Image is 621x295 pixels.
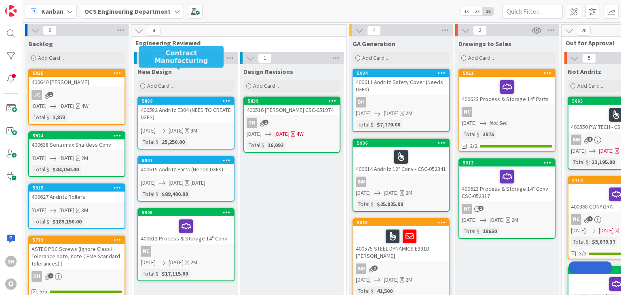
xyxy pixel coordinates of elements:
[577,82,603,89] span: Add Card...
[353,219,449,226] div: 5885
[28,40,53,48] span: Backlog
[571,135,581,145] div: BW
[353,97,449,107] div: DH
[59,154,74,162] span: [DATE]
[587,137,593,142] span: 5
[458,69,556,152] a: 5921400623 Process & Storage 14" PartsNC[DATE]Not SetTotal $:38752/2
[589,237,590,246] span: :
[473,25,487,35] span: 2
[244,97,340,105] div: 5839
[490,119,507,126] i: Not Set
[353,263,449,274] div: BW
[248,98,340,104] div: 5839
[243,97,340,153] a: 5839400516 [PERSON_NAME] CSC-051974DH[DATE][DATE]4WTotal $:16,092
[59,102,74,110] span: [DATE]
[138,105,234,122] div: 400582 Andritz E304 (NEED TO CREATE DXFS)
[590,237,617,246] div: $5,679.37
[160,137,187,146] div: 25,250.00
[244,97,340,115] div: 5839400516 [PERSON_NAME] CSC-051974
[353,70,449,77] div: 5904
[468,54,494,61] span: Add Card...
[141,258,156,267] span: [DATE]
[296,130,304,138] div: 4W
[190,179,205,187] div: [DATE]
[190,258,197,267] div: 2M
[353,139,449,147] div: 5906
[462,119,477,127] span: [DATE]
[502,4,563,19] input: Quick Filter...
[253,82,279,89] span: Add Card...
[247,130,262,138] span: [DATE]
[579,249,587,258] span: 3/3
[29,184,125,192] div: 5915
[48,92,53,97] span: 1
[461,7,472,15] span: 1x
[51,217,84,226] div: $189,150.00
[356,120,374,129] div: Total $
[353,70,449,95] div: 5904400611 Andritz Safety Cover (Needs DXFs)
[81,102,89,110] div: 4W
[32,271,42,282] div: DH
[459,166,555,201] div: 400623 Process & Storage 14" Conv CSC-052317
[158,269,160,278] span: :
[29,236,125,269] div: 5779ASTEC PDC Screws (Ignore Class II Tolerance note, note CEMA Standard tolerances) (
[43,25,57,35] span: 6
[247,118,257,128] div: DH
[459,159,555,166] div: 5913
[137,97,234,150] a: 5889400582 Andritz E304 (NEED TO CREATE DXFS)[DATE][DATE]3MTotal $:25,250.00
[462,107,472,117] div: NC
[81,154,88,162] div: 2M
[571,147,586,155] span: [DATE]
[41,6,63,16] span: Kanban
[511,216,518,224] div: 2M
[571,214,581,225] div: NC
[462,204,472,214] div: NC
[29,192,125,202] div: 400627 Andritz Rollers
[28,183,125,229] a: 5915400627 Andritz Rollers[DATE][DATE]3MTotal $:$189,150.00
[247,141,264,150] div: Total $
[169,126,184,135] span: [DATE]
[138,209,234,216] div: 5905
[29,244,125,269] div: ASTEC PDC Screws (Ignore Class II Tolerance note, note CEMA Standard tolerances) (
[478,206,484,211] span: 1
[481,227,499,236] div: 18650
[458,158,556,239] a: 5913400623 Process & Storage 14" Conv CSC-052317NC[DATE][DATE]2MTotal $:18650
[599,147,614,155] span: [DATE]
[266,141,285,150] div: 16,092
[29,236,125,244] div: 5779
[353,40,395,48] span: GA Generation
[571,226,586,235] span: [DATE]
[29,77,125,87] div: 400640 [PERSON_NAME]
[356,97,366,107] div: DH
[372,265,378,271] span: 3
[59,206,74,215] span: [DATE]
[353,226,449,261] div: 400575 STEEL DYNAMICS E331D [PERSON_NAME]
[138,97,234,122] div: 5889400582 Andritz E304 (NEED TO CREATE DXFS)
[158,190,160,198] span: :
[490,216,505,224] span: [DATE]
[28,69,125,125] a: 5925400640 [PERSON_NAME]JC[DATE][DATE]4WTotal $:1,873
[353,147,449,174] div: 400614 Andritz 12" Conv - CSC-052341
[406,109,412,118] div: 2M
[32,154,46,162] span: [DATE]
[353,69,450,132] a: 5904400611 Andritz Safety Cover (Needs DXFs)DH[DATE][DATE]2MTotal $:$7,770.00
[357,140,449,146] div: 5906
[264,141,266,150] span: :
[406,276,412,284] div: 2M
[568,67,601,76] span: Not Andritz
[33,237,125,243] div: 5779
[384,189,399,197] span: [DATE]
[49,113,51,122] span: :
[374,200,375,209] span: :
[160,269,190,278] div: $17,115.00
[459,204,555,214] div: NC
[362,54,388,61] span: Add Card...
[28,131,125,177] a: 5924400638 Sentrimax Shaftless Conv[DATE][DATE]2MTotal $:$44,150.00
[374,120,375,129] span: :
[375,200,405,209] div: $25.025.00
[356,263,366,274] div: BW
[587,216,593,221] span: 2
[32,90,42,100] div: JC
[367,25,381,35] span: 4
[263,120,268,125] span: 1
